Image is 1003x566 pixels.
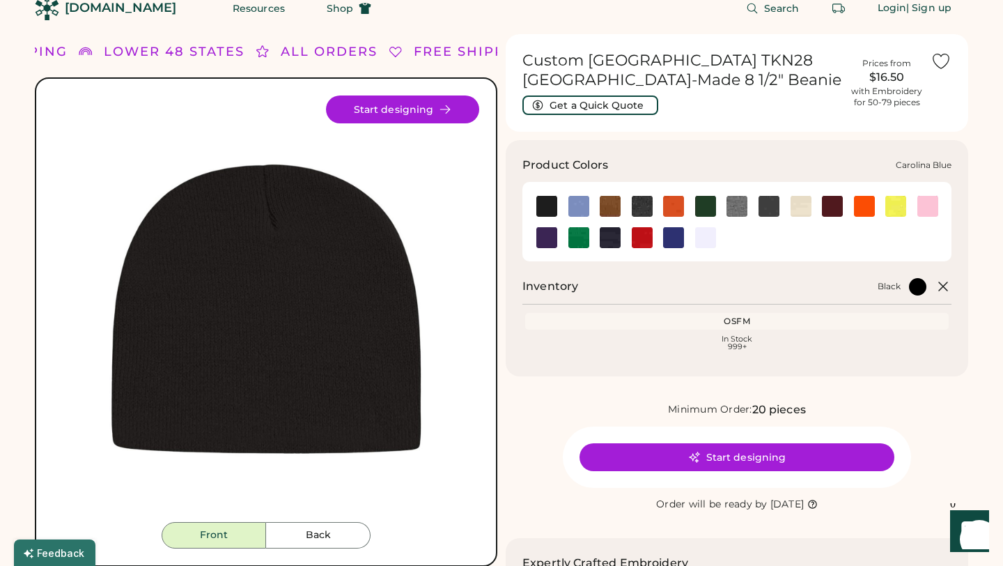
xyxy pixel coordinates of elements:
div: 20 pieces [752,401,806,418]
button: Front [162,522,266,549]
span: Shop [327,3,353,13]
div: True Kelly Green [568,227,589,248]
div: Order will be ready by [656,498,768,512]
img: Maroon Swatch Image [822,196,843,217]
div: FREE SHIPPING [414,43,534,61]
button: Back [266,522,371,549]
div: TKN28 Style Image [53,95,479,522]
div: | Sign up [906,1,951,15]
img: Carolina Blue Swatch Image [568,196,589,217]
img: True Kelly Green Swatch Image [568,227,589,248]
img: Purple Swatch Image [536,227,557,248]
img: Neon Yellow Swatch Image [885,196,906,217]
div: Neon Blaze Orange [854,196,875,217]
img: Cider Swatch Image [600,196,621,217]
div: Maroon [822,196,843,217]
h3: Product Colors [522,157,608,174]
img: Neon Blaze Orange Swatch Image [854,196,875,217]
div: [DATE] [770,498,804,512]
img: True Royal Swatch Image [663,227,684,248]
div: Heather Grey [726,196,747,217]
button: Start designing [580,443,894,471]
div: Dark Heather Grey [632,196,653,217]
img: Ivory Swatch Image [791,196,811,217]
img: Black Swatch Image [536,196,557,217]
div: Prices from [862,58,911,69]
img: TKN28 - Black Front Image [53,95,479,522]
div: Iron Grey [759,196,779,217]
div: True Red [632,227,653,248]
img: Pink Swatch Image [917,196,938,217]
div: Login [878,1,907,15]
h2: Inventory [522,278,578,295]
span: Search [764,3,800,13]
div: OSFM [528,316,946,327]
div: Purple [536,227,557,248]
div: Cider [600,196,621,217]
div: Black [536,196,557,217]
img: Forest Green Swatch Image [695,196,716,217]
div: with Embroidery for 50-79 pieces [851,86,922,108]
div: Black [878,281,901,292]
div: White [695,227,716,248]
h1: Custom [GEOGRAPHIC_DATA] TKN28 [GEOGRAPHIC_DATA]-Made 8 1/2" Beanie [522,51,843,90]
div: Deep Orange [663,196,684,217]
div: ALL ORDERS [281,43,378,61]
div: True Navy [600,227,621,248]
div: LOWER 48 STATES [104,43,244,61]
div: Forest Green [695,196,716,217]
button: Get a Quick Quote [522,95,658,115]
img: True Navy Swatch Image [600,227,621,248]
img: White Swatch Image [695,227,716,248]
div: $16.50 [851,69,922,86]
div: Neon Yellow [885,196,906,217]
div: True Royal [663,227,684,248]
img: Heather Grey Swatch Image [726,196,747,217]
div: Carolina Blue [896,160,951,171]
div: In Stock 999+ [528,335,946,351]
button: Start designing [326,95,479,123]
div: Carolina Blue [568,196,589,217]
img: True Red Swatch Image [632,227,653,248]
img: Deep Orange Swatch Image [663,196,684,217]
div: Pink [917,196,938,217]
div: Ivory [791,196,811,217]
iframe: Front Chat [937,503,997,563]
img: Iron Grey Swatch Image [759,196,779,217]
div: Minimum Order: [668,403,752,417]
img: Dark Heather Grey Swatch Image [632,196,653,217]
